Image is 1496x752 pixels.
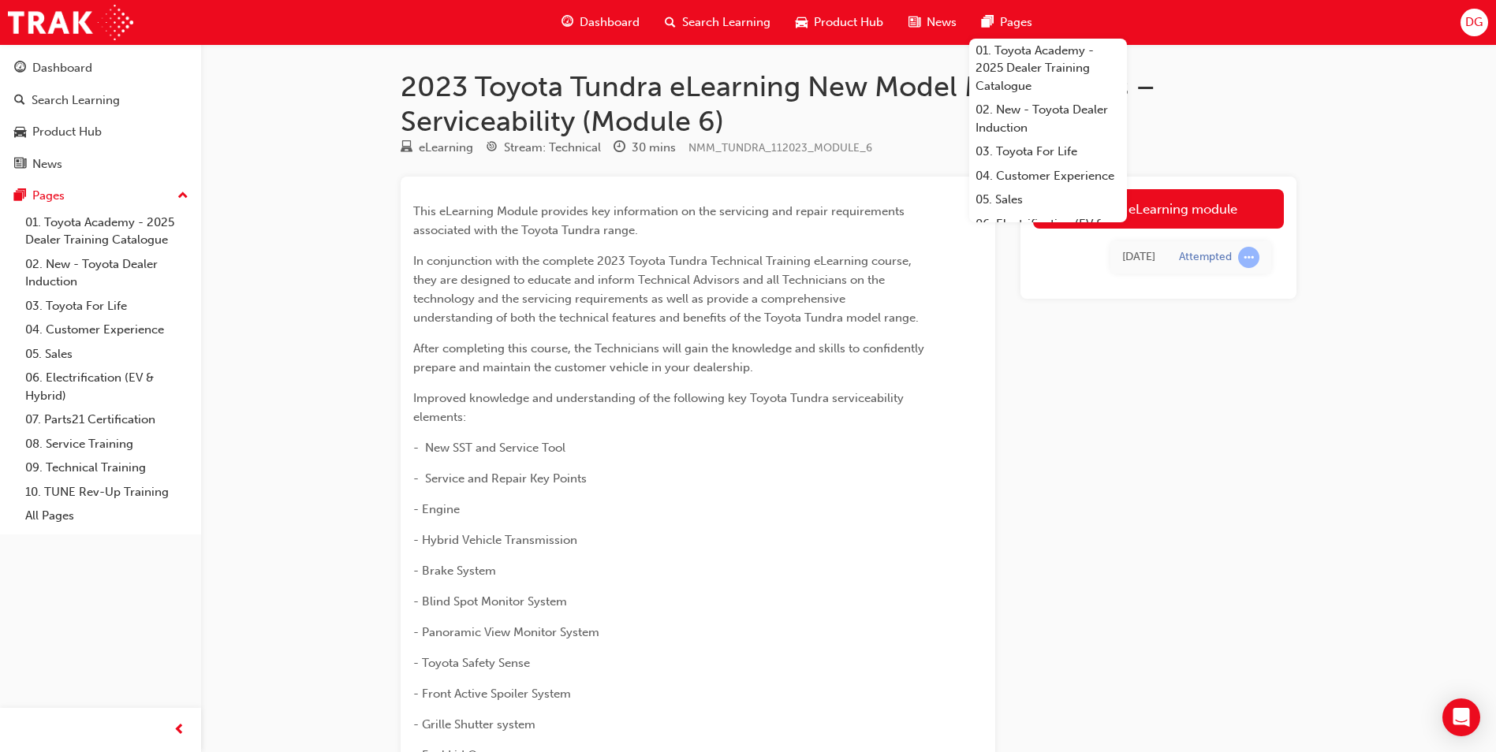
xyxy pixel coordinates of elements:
[32,187,65,205] div: Pages
[413,441,565,455] span: - New SST and Service Tool
[413,471,587,486] span: - Service and Repair Key Points
[413,687,571,701] span: - Front Active Spoiler System
[173,720,185,740] span: prev-icon
[486,138,601,158] div: Stream
[632,139,676,157] div: 30 mins
[413,391,907,424] span: Improved knowledge and understanding of the following key Toyota Tundra serviceability elements:
[682,13,770,32] span: Search Learning
[486,141,498,155] span: target-icon
[19,456,195,480] a: 09. Technical Training
[1442,698,1480,736] div: Open Intercom Messenger
[14,158,26,172] span: news-icon
[549,6,652,39] a: guage-iconDashboard
[614,141,625,155] span: clock-icon
[6,181,195,210] button: Pages
[413,341,927,374] span: After completing this course, the Technicians will gain the knowledge and skills to confidently p...
[6,86,195,115] a: Search Learning
[19,294,195,318] a: 03. Toyota For Life
[6,50,195,181] button: DashboardSearch LearningProduct HubNews
[969,164,1127,188] a: 04. Customer Experience
[969,6,1045,39] a: pages-iconPages
[413,717,535,732] span: - Grille Shutter system
[14,61,26,76] span: guage-icon
[688,141,872,154] span: Learning resource code
[19,342,195,367] a: 05. Sales
[413,254,919,325] span: In conjunction with the complete 2023 Toyota Tundra Technical Training eLearning course, they are...
[32,59,92,77] div: Dashboard
[896,6,969,39] a: news-iconNews
[413,564,496,578] span: - Brake System
[19,210,195,252] a: 01. Toyota Academy - 2025 Dealer Training Catalogue
[14,189,26,203] span: pages-icon
[1122,248,1155,266] div: Fri Nov 24 2023 12:50:57 GMT+1100 (Australian Eastern Daylight Time)
[19,366,195,408] a: 06. Electrification (EV & Hybrid)
[504,139,601,157] div: Stream: Technical
[413,502,460,516] span: - Engine
[969,98,1127,140] a: 02. New - Toyota Dealer Induction
[32,91,120,110] div: Search Learning
[561,13,573,32] span: guage-icon
[401,141,412,155] span: learningResourceType_ELEARNING-icon
[580,13,640,32] span: Dashboard
[614,138,676,158] div: Duration
[19,504,195,528] a: All Pages
[969,140,1127,164] a: 03. Toyota For Life
[1465,13,1483,32] span: DG
[19,432,195,456] a: 08. Service Training
[6,117,195,147] a: Product Hub
[1238,247,1259,268] span: learningRecordVerb_ATTEMPT-icon
[19,252,195,294] a: 02. New - Toyota Dealer Induction
[1033,189,1284,229] a: Launch eLearning module
[19,408,195,432] a: 07. Parts21 Certification
[177,186,188,207] span: up-icon
[969,188,1127,212] a: 05. Sales
[413,656,530,670] span: - Toyota Safety Sense
[401,69,1296,138] h1: 2023 Toyota Tundra eLearning New Model Mechanisms – Serviceability (Module 6)
[1000,13,1032,32] span: Pages
[969,39,1127,99] a: 01. Toyota Academy - 2025 Dealer Training Catalogue
[982,13,994,32] span: pages-icon
[32,123,102,141] div: Product Hub
[413,533,577,547] span: - Hybrid Vehicle Transmission
[32,155,62,173] div: News
[908,13,920,32] span: news-icon
[419,139,473,157] div: eLearning
[927,13,957,32] span: News
[652,6,783,39] a: search-iconSearch Learning
[814,13,883,32] span: Product Hub
[1461,9,1488,36] button: DG
[6,54,195,83] a: Dashboard
[413,204,908,237] span: This eLearning Module provides key information on the servicing and repair requirements associate...
[413,625,599,639] span: - Panoramic View Monitor System
[413,594,567,609] span: - Blind Spot Monitor System
[796,13,808,32] span: car-icon
[1179,250,1232,265] div: Attempted
[401,138,473,158] div: Type
[8,5,133,40] img: Trak
[19,480,195,504] a: 10. TUNE Rev-Up Training
[19,318,195,342] a: 04. Customer Experience
[14,125,26,140] span: car-icon
[665,13,676,32] span: search-icon
[14,94,25,108] span: search-icon
[969,212,1127,254] a: 06. Electrification (EV & Hybrid)
[6,150,195,179] a: News
[783,6,896,39] a: car-iconProduct Hub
